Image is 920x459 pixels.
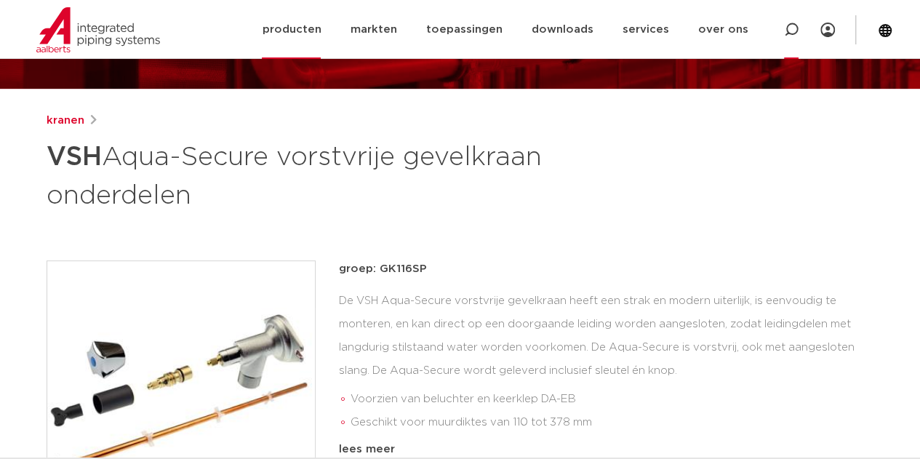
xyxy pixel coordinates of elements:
strong: VSH [47,144,102,170]
li: Voorzien van beluchter en keerklep DA-EB [351,388,874,411]
div: lees meer [339,441,874,458]
li: Geschikt voor muurdiktes van 110 tot 378 mm [351,411,874,434]
p: groep: GK116SP [339,260,874,278]
a: kranen [47,112,84,129]
h1: Aqua-Secure vorstvrije gevelkraan onderdelen [47,135,593,214]
div: De VSH Aqua-Secure vorstvrije gevelkraan heeft een strak en modern uiterlijk, is eenvoudig te mon... [339,290,874,435]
